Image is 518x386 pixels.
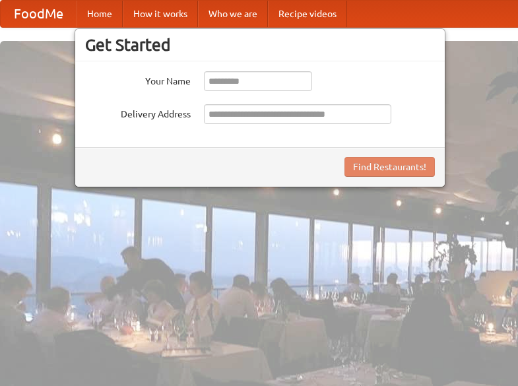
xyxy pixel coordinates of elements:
[77,1,123,27] a: Home
[268,1,347,27] a: Recipe videos
[85,104,191,121] label: Delivery Address
[198,1,268,27] a: Who we are
[1,1,77,27] a: FoodMe
[85,71,191,88] label: Your Name
[85,35,435,55] h3: Get Started
[344,157,435,177] button: Find Restaurants!
[123,1,198,27] a: How it works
